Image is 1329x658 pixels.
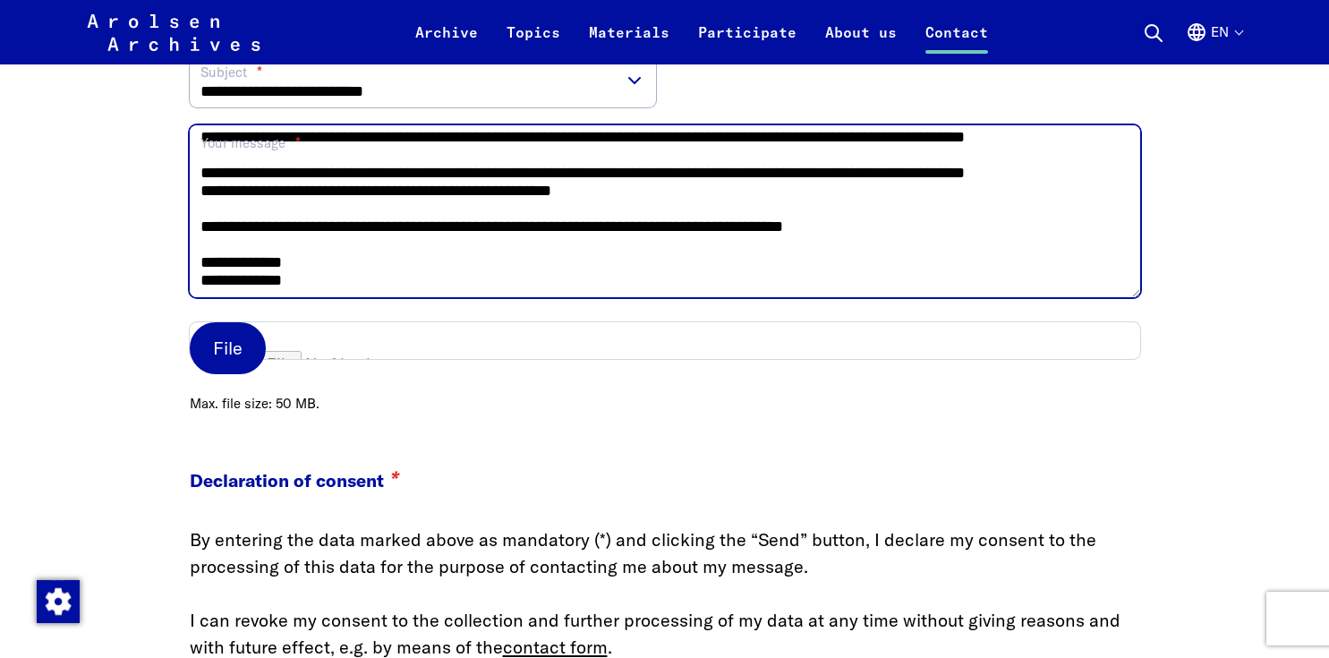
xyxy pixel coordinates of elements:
label: File [190,322,266,374]
a: Materials [575,21,684,64]
span: Max. file size: 50 MB. [190,382,1140,414]
legend: Declaration of consent [190,432,1140,508]
a: contact form [503,636,608,658]
a: Topics [492,21,575,64]
a: Archive [401,21,492,64]
button: English, language selection [1186,21,1242,64]
a: Participate [684,21,811,64]
a: Contact [911,21,1002,64]
nav: Primary [401,11,1002,54]
a: About us [811,21,911,64]
img: Change consent [37,580,80,623]
div: Change consent [36,579,79,622]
